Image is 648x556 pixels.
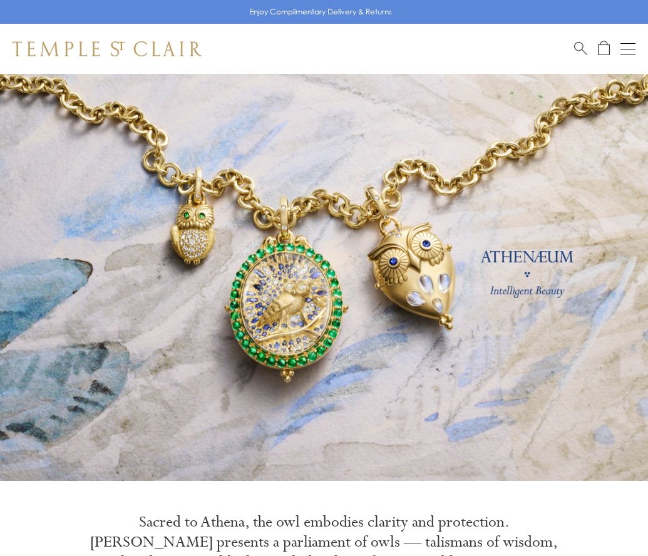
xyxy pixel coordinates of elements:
a: Open Shopping Bag [598,41,610,56]
p: Enjoy Complimentary Delivery & Returns [250,6,392,18]
button: Open navigation [620,41,635,56]
img: Temple St. Clair [13,41,202,56]
a: Search [574,41,587,56]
